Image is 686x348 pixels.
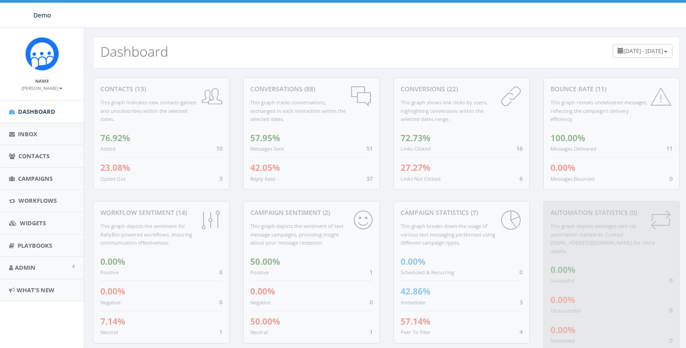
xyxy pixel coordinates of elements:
span: 1 [370,328,373,336]
span: 0 [370,298,373,306]
small: Positive [100,269,119,276]
img: Icon_1.png [25,37,59,71]
span: 4 [519,328,523,336]
span: 27.27% [401,162,430,174]
span: 16 [516,144,523,152]
small: Messages Bounced [551,175,595,182]
span: Demo [33,11,51,19]
span: 0.00% [551,264,575,276]
div: Workflow Sentiment [100,208,222,217]
span: 51 [366,144,373,152]
small: Neutral [250,329,268,335]
small: Scheduled [551,337,575,344]
div: Automation Statistics [551,208,672,217]
span: 11 [666,144,672,152]
span: Admin [15,263,36,272]
small: This graph breaks down the usage of various text messaging performed using different campaign types. [401,223,495,246]
span: 42.05% [250,162,280,174]
small: Successful [551,277,574,284]
span: 0 [669,336,672,344]
small: This graph shows link clicks by users, highlighting conversions within the selected dates range. [401,99,487,122]
div: Campaign Sentiment [250,208,372,217]
span: (13) [133,85,146,93]
span: 7.14% [100,316,125,327]
span: Playbooks [18,241,52,250]
span: 0.00% [401,256,425,268]
div: Campaign Statistics [401,208,523,217]
small: Name [35,78,49,84]
span: (88) [302,85,315,93]
div: conversions [401,85,523,94]
span: 57.95% [250,132,280,144]
span: (11) [594,85,606,93]
small: Negative [100,299,121,306]
span: 1 [219,328,222,336]
span: 100.00% [551,132,585,144]
h2: Dashboard [100,44,168,59]
span: 0 [669,276,672,284]
small: This graph depicts the sentiment for RallyBot-powered workflows, ensuring communication effective... [100,223,192,246]
small: Peer To Peer [401,329,431,335]
span: 0 [669,306,672,314]
small: Negative [250,299,271,306]
span: 57.14% [401,316,430,327]
div: conversations [250,85,372,94]
span: Workflows [18,196,57,205]
span: 0.00% [100,256,125,268]
small: Links Not Clicked [401,175,441,182]
span: (7) [469,208,478,217]
small: Opted Out [100,175,126,182]
small: Added [100,145,116,152]
span: (22) [445,85,458,93]
span: 0 [669,174,672,183]
span: 0.00% [551,162,575,174]
span: Dashboard [18,107,55,116]
small: Scheduled & Recurring [401,269,454,276]
span: 0 [219,298,222,306]
span: 0.00% [100,286,125,297]
a: [PERSON_NAME] [22,84,63,92]
small: This graph indicates new contacts gained and unsubscribes within the selected dates. [100,99,196,122]
span: 0 [519,268,523,276]
span: 42.86% [401,286,430,297]
span: [DATE] - [DATE] [623,47,663,55]
small: Links Clicked [401,145,431,152]
span: 23.08% [100,162,130,174]
span: 6 [519,174,523,183]
span: What's New [17,286,54,294]
small: Reply Rate [250,175,275,182]
span: 1 [370,268,373,276]
span: 72.73% [401,132,430,144]
span: (14) [174,208,187,217]
span: 0.00% [551,324,575,336]
small: [PERSON_NAME] [22,85,63,91]
span: Widgets [20,219,46,227]
span: 3 [219,174,222,183]
small: Neutral [100,329,118,335]
span: 37 [366,174,373,183]
span: Campaigns [18,174,53,183]
small: Messages Delivered [551,145,596,152]
div: Bounce Rate [551,85,672,94]
span: 3 [519,298,523,306]
span: Inbox [18,130,37,138]
small: This graph depicts the sentiment of text message campaigns, providing insight about your message ... [250,223,343,246]
span: 0.00% [551,294,575,306]
span: Contacts [18,152,50,160]
span: 0 [219,268,222,276]
span: (2) [321,208,330,217]
span: 50.00% [250,256,280,268]
small: Immediate [401,299,425,306]
small: Unsuccessful [551,307,581,314]
small: This graph reveals undelivered messages, reflecting the campaign's delivery efficiency. [551,99,648,122]
span: 76.92% [100,132,130,144]
small: This graph depicts messages sent via automation standards. Contact [EMAIL_ADDRESS][DOMAIN_NAME] f... [551,223,655,254]
span: (0) [628,208,637,217]
span: 0.00% [250,286,275,297]
span: 10 [216,144,222,152]
small: This graph tracks conversations, exchanged in each interaction within the selected dates. [250,99,346,122]
small: Positive [250,269,269,276]
small: Messages Sent [250,145,284,152]
div: contacts [100,85,222,94]
span: 50.00% [250,316,280,327]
